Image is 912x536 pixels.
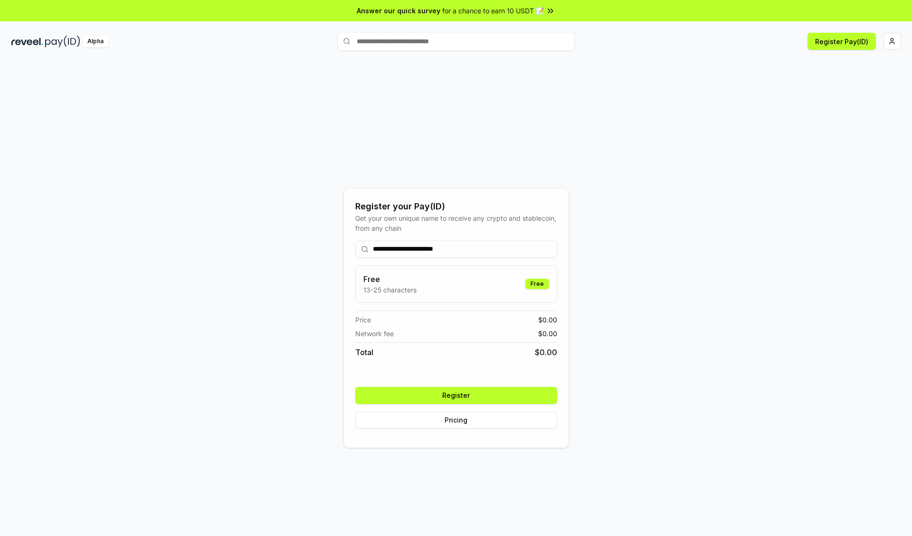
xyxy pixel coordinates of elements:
[82,36,109,47] div: Alpha
[807,33,876,50] button: Register Pay(ID)
[355,387,557,404] button: Register
[363,285,417,295] p: 13-25 characters
[355,329,394,339] span: Network fee
[442,6,544,16] span: for a chance to earn 10 USDT 📝
[355,315,371,325] span: Price
[538,329,557,339] span: $ 0.00
[355,347,373,358] span: Total
[363,273,417,285] h3: Free
[11,36,43,47] img: reveel_dark
[355,412,557,429] button: Pricing
[355,200,557,213] div: Register your Pay(ID)
[355,213,557,233] div: Get your own unique name to receive any crypto and stablecoin, from any chain
[45,36,80,47] img: pay_id
[525,279,549,289] div: Free
[538,315,557,325] span: $ 0.00
[357,6,440,16] span: Answer our quick survey
[535,347,557,358] span: $ 0.00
